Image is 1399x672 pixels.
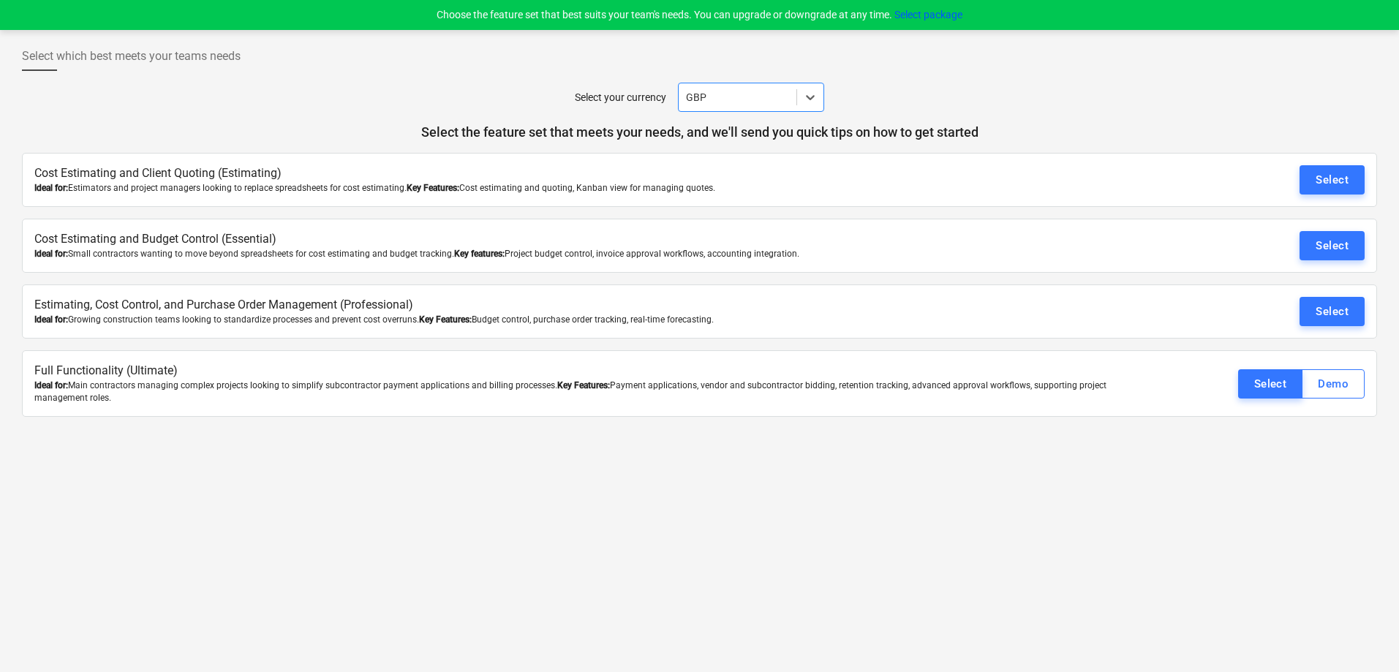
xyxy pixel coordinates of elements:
[1302,369,1365,399] button: Demo
[22,124,1377,141] p: Select the feature set that meets your needs, and we'll send you quick tips on how to get started
[1316,236,1349,255] div: Select
[557,380,610,390] b: Key Features:
[22,48,241,65] span: Select which best meets your teams needs
[34,380,68,390] b: Ideal for:
[1300,165,1365,195] button: Select
[34,363,1143,380] p: Full Functionality (Ultimate)
[1300,297,1365,326] button: Select
[34,183,68,193] b: Ideal for:
[1318,374,1349,393] div: Demo
[34,314,68,325] b: Ideal for:
[34,182,1143,195] div: Estimators and project managers looking to replace spreadsheets for cost estimating. Cost estimat...
[1316,302,1349,321] div: Select
[34,249,68,259] b: Ideal for:
[1300,231,1365,260] button: Select
[894,7,962,23] button: Select package
[1326,602,1399,672] iframe: Chat Widget
[1254,374,1287,393] div: Select
[407,183,459,193] b: Key Features:
[34,314,1143,326] div: Growing construction teams looking to standardize processes and prevent cost overruns. Budget con...
[1238,369,1303,399] button: Select
[437,7,962,23] p: Choose the feature set that best suits your team's needs. You can upgrade or downgrade at any time.
[34,248,1143,260] div: Small contractors wanting to move beyond spreadsheets for cost estimating and budget tracking. Pr...
[454,249,505,259] b: Key features:
[575,90,666,105] p: Select your currency
[34,297,1143,314] p: Estimating, Cost Control, and Purchase Order Management (Professional)
[34,380,1143,404] div: Main contractors managing complex projects looking to simplify subcontractor payment applications...
[34,231,1143,248] p: Cost Estimating and Budget Control (Essential)
[34,165,1143,182] p: Cost Estimating and Client Quoting (Estimating)
[419,314,472,325] b: Key Features:
[1316,170,1349,189] div: Select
